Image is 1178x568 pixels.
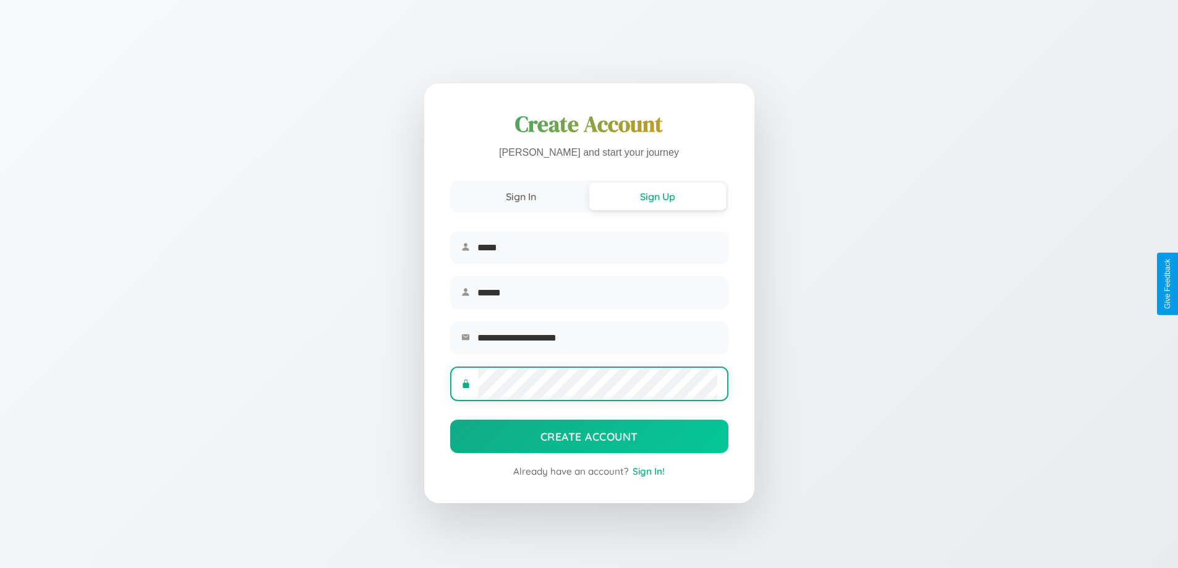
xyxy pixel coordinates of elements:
[450,420,728,453] button: Create Account
[453,183,589,210] button: Sign In
[450,144,728,162] p: [PERSON_NAME] and start your journey
[1163,259,1172,309] div: Give Feedback
[450,109,728,139] h1: Create Account
[450,465,728,477] div: Already have an account?
[589,183,726,210] button: Sign Up
[633,465,665,477] span: Sign In!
